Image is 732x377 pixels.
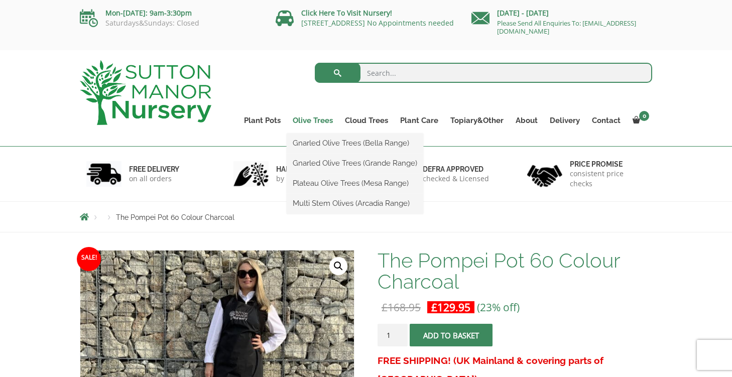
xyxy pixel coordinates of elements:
a: Delivery [544,113,586,128]
bdi: 129.95 [431,300,470,314]
nav: Breadcrumbs [80,213,652,221]
input: Search... [315,63,653,83]
a: Plateau Olive Trees (Mesa Range) [287,176,423,191]
span: The Pompei Pot 60 Colour Charcoal [116,213,234,221]
p: Mon-[DATE]: 9am-3:30pm [80,7,261,19]
a: View full-screen image gallery [329,257,347,275]
input: Product quantity [378,324,408,346]
img: 4.jpg [527,159,562,189]
h6: Defra approved [423,165,489,174]
a: About [510,113,544,128]
p: consistent price checks [570,169,646,189]
h1: The Pompei Pot 60 Colour Charcoal [378,250,652,292]
h6: hand picked [276,165,331,174]
a: Plant Pots [238,113,287,128]
bdi: 168.95 [382,300,421,314]
p: checked & Licensed [423,174,489,184]
span: 0 [639,111,649,121]
a: Plant Care [394,113,444,128]
a: Please Send All Enquiries To: [EMAIL_ADDRESS][DOMAIN_NAME] [497,19,636,36]
a: Topiary&Other [444,113,510,128]
p: Saturdays&Sundays: Closed [80,19,261,27]
a: Multi Stem Olives (Arcadia Range) [287,196,423,211]
a: Cloud Trees [339,113,394,128]
p: by professionals [276,174,331,184]
img: 2.jpg [233,161,269,187]
a: Click Here To Visit Nursery! [301,8,392,18]
span: Sale! [77,247,101,271]
a: 0 [627,113,652,128]
p: [DATE] - [DATE] [471,7,652,19]
a: Gnarled Olive Trees (Bella Range) [287,136,423,151]
a: [STREET_ADDRESS] No Appointments needed [301,18,454,28]
a: Gnarled Olive Trees (Grande Range) [287,156,423,171]
h6: FREE DELIVERY [129,165,179,174]
span: (23% off) [477,300,520,314]
button: Add to basket [410,324,493,346]
h6: Price promise [570,160,646,169]
p: on all orders [129,174,179,184]
span: £ [382,300,388,314]
a: Contact [586,113,627,128]
a: Olive Trees [287,113,339,128]
span: £ [431,300,437,314]
img: logo [80,60,211,125]
img: 1.jpg [86,161,121,187]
